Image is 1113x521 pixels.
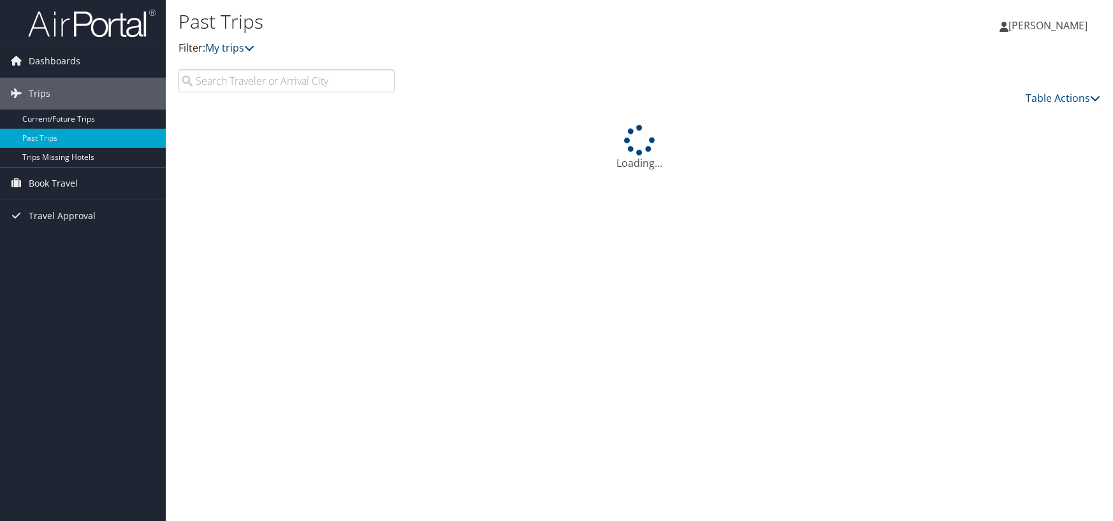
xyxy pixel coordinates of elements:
[178,8,793,35] h1: Past Trips
[29,168,78,199] span: Book Travel
[178,69,395,92] input: Search Traveler or Arrival City
[1026,91,1100,105] a: Table Actions
[178,40,793,57] p: Filter:
[28,8,156,38] img: airportal-logo.png
[1000,6,1100,45] a: [PERSON_NAME]
[29,200,96,232] span: Travel Approval
[1008,18,1088,32] span: [PERSON_NAME]
[29,45,80,77] span: Dashboards
[178,125,1100,171] div: Loading...
[205,41,254,55] a: My trips
[29,78,50,110] span: Trips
